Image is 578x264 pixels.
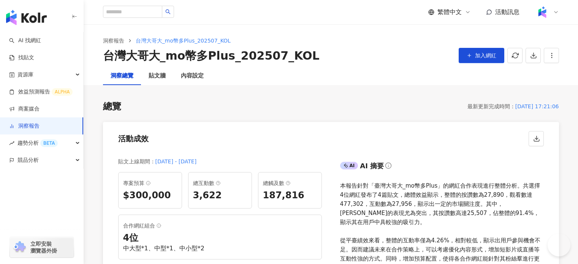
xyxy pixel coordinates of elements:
[340,162,358,169] div: AI
[263,179,317,188] div: 總觸及數
[9,105,40,113] a: 商案媒合
[9,141,14,146] span: rise
[467,102,515,111] div: 最新更新完成時間 ：
[9,54,34,62] a: 找貼文
[123,189,177,202] div: $300,000
[360,161,384,171] div: AI 摘要
[103,100,121,113] div: 總覽
[17,66,33,83] span: 資源庫
[475,52,496,58] span: 加入網紅
[6,10,47,25] img: logo
[9,88,73,96] a: 效益預測報告ALPHA
[123,179,177,188] div: 專案預算
[136,38,231,44] span: 台灣大哥大_mo幣多Plus_202507_KOL
[103,48,320,64] div: 台灣大哥大_mo幣多Plus_202507_KOL
[17,152,39,169] span: 競品分析
[515,102,559,111] div: [DATE] 17:21:06
[10,237,74,258] a: chrome extension立即安裝 瀏覽器外掛
[495,8,519,16] span: 活動訊息
[9,122,40,130] a: 洞察報告
[193,189,247,202] div: 3,622
[123,221,317,230] div: 合作網紅組合
[459,48,504,63] button: 加入網紅
[165,9,171,14] span: search
[12,241,27,253] img: chrome extension
[111,71,133,81] div: 洞察總覽
[193,179,247,188] div: 總互動數
[17,134,58,152] span: 趨勢分析
[9,37,41,44] a: searchAI 找網紅
[149,71,166,81] div: 貼文牆
[101,36,126,45] a: 洞察報告
[548,234,570,256] iframe: Help Scout Beacon - Open
[40,139,58,147] div: BETA
[535,5,549,19] img: Kolr%20app%20icon%20%281%29.png
[340,160,544,175] div: AIAI 摘要
[118,157,155,166] div: 貼文上線期間 ：
[30,240,57,254] span: 立即安裝 瀏覽器外掛
[118,133,149,144] div: 活動成效
[123,244,317,253] div: 中大型*1、中型*1、中小型*2
[263,189,317,202] div: 187,816
[181,71,204,81] div: 內容設定
[437,8,462,16] span: 繁體中文
[155,157,197,166] div: [DATE] - [DATE]
[123,232,317,245] div: 4 位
